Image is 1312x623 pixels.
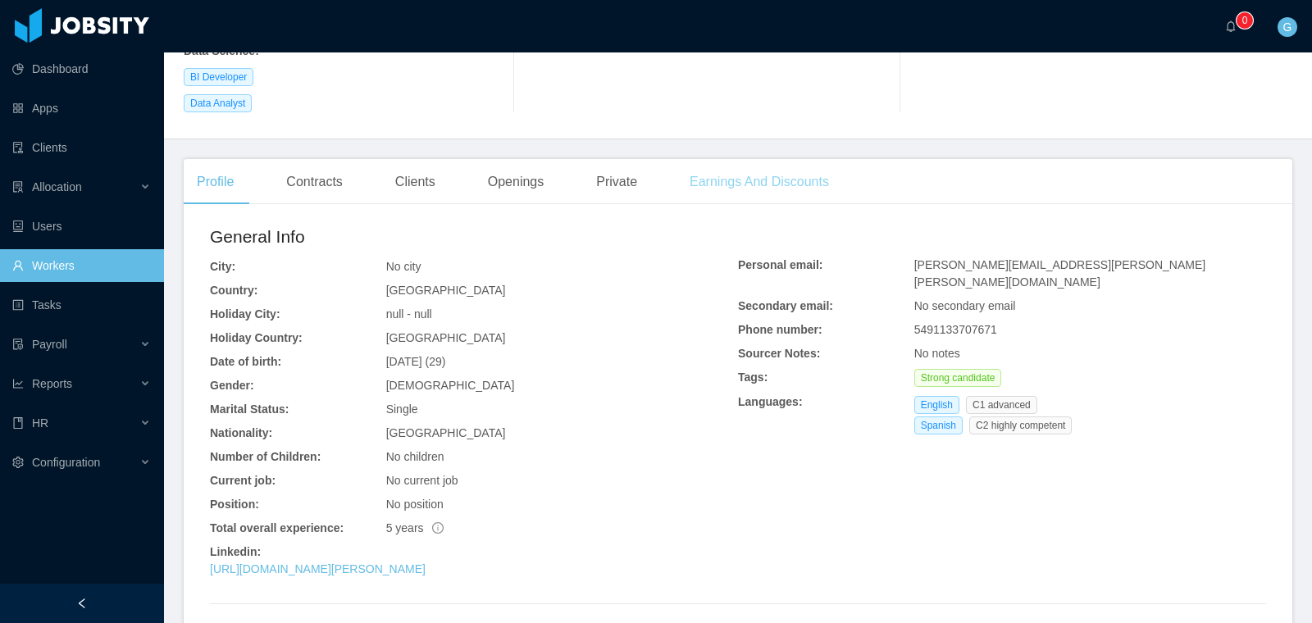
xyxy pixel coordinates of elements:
a: icon: auditClients [12,131,151,164]
span: [GEOGRAPHIC_DATA] [386,426,506,439]
a: icon: robotUsers [12,210,151,243]
b: Number of Children: [210,450,321,463]
span: BI Developer [184,68,253,86]
b: Nationality: [210,426,272,439]
a: icon: profileTasks [12,289,151,321]
span: [GEOGRAPHIC_DATA] [386,331,506,344]
i: icon: line-chart [12,378,24,389]
span: C2 highly competent [969,416,1072,434]
i: icon: file-protect [12,339,24,350]
span: Allocation [32,180,82,193]
b: Holiday City: [210,307,280,321]
b: Gender: [210,379,254,392]
span: Strong candidate [914,369,1002,387]
div: Clients [382,159,449,205]
span: No position [386,498,444,511]
span: [DEMOGRAPHIC_DATA] [386,379,515,392]
div: Openings [475,159,558,205]
i: icon: book [12,417,24,429]
div: Private [583,159,650,205]
h2: General Info [210,224,738,250]
span: null - null [386,307,432,321]
b: Sourcer Notes: [738,347,820,360]
i: icon: setting [12,457,24,468]
b: Languages: [738,395,803,408]
span: No current job [386,474,458,487]
b: Marital Status: [210,402,289,416]
span: C1 advanced [966,396,1037,414]
span: English [914,396,959,414]
span: Spanish [914,416,963,434]
b: Phone number: [738,323,822,336]
b: Position: [210,498,259,511]
b: Total overall experience: [210,521,344,534]
span: 5491133707671 [914,323,997,336]
span: 5 years [386,521,444,534]
span: G [1283,17,1292,37]
span: info-circle [432,522,444,534]
span: No notes [914,347,960,360]
div: Earnings And Discounts [676,159,842,205]
a: icon: pie-chartDashboard [12,52,151,85]
b: Country: [210,284,257,297]
sup: 0 [1237,12,1253,29]
div: Profile [184,159,247,205]
span: [GEOGRAPHIC_DATA] [386,284,506,297]
b: Personal email: [738,258,823,271]
span: [DATE] (29) [386,355,446,368]
b: Date of birth: [210,355,281,368]
span: Reports [32,377,72,390]
b: Tags: [738,371,768,384]
span: Configuration [32,456,100,469]
span: No city [386,260,421,273]
span: HR [32,416,48,430]
span: Data Analyst [184,94,252,112]
b: Secondary email: [738,299,833,312]
a: icon: userWorkers [12,249,151,282]
span: No children [386,450,444,463]
i: icon: solution [12,181,24,193]
span: No secondary email [914,299,1016,312]
b: Current job: [210,474,276,487]
i: icon: bell [1225,20,1237,32]
span: [PERSON_NAME][EMAIL_ADDRESS][PERSON_NAME][PERSON_NAME][DOMAIN_NAME] [914,258,1206,289]
a: [URL][DOMAIN_NAME][PERSON_NAME] [210,562,426,575]
div: Contracts [273,159,355,205]
span: Single [386,402,418,416]
a: icon: appstoreApps [12,92,151,125]
span: Payroll [32,338,67,351]
b: Holiday Country: [210,331,303,344]
b: City: [210,260,235,273]
b: Linkedin: [210,545,261,558]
